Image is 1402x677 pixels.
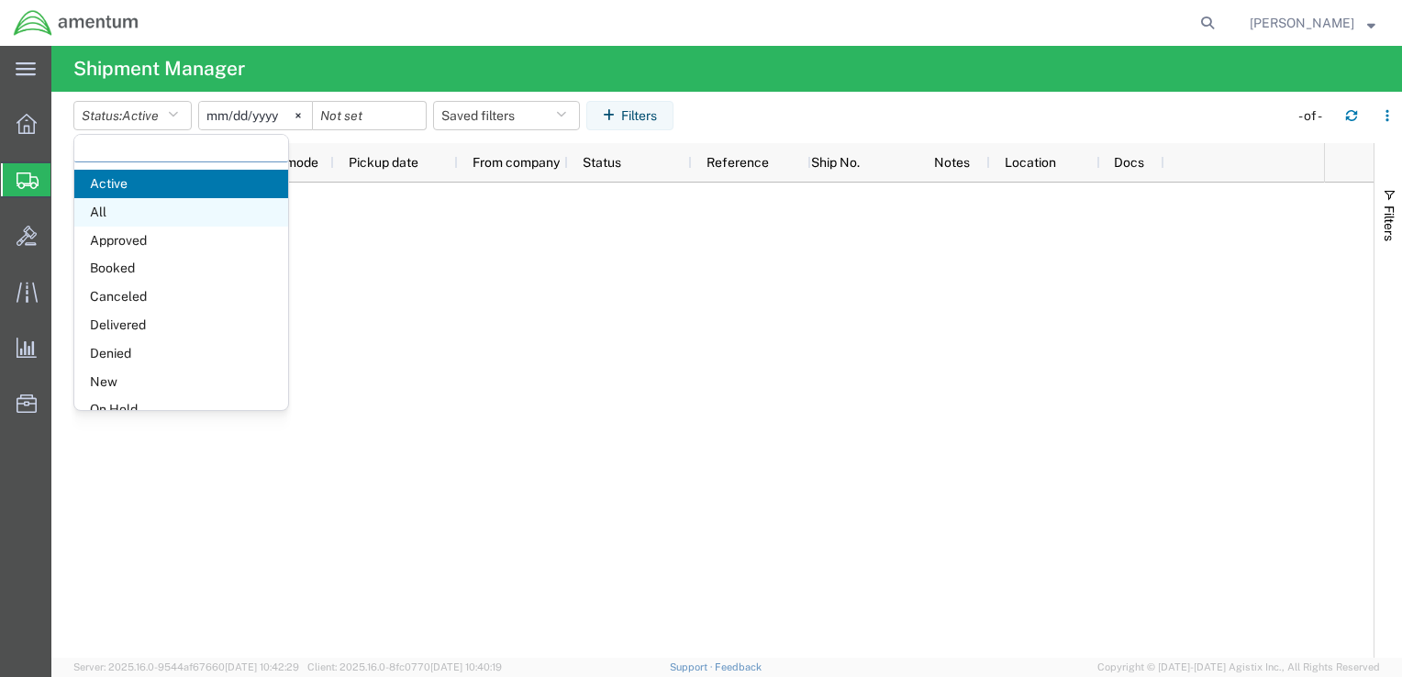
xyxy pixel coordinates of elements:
span: Denied [74,339,288,368]
span: [DATE] 10:42:29 [225,661,299,672]
button: Status:Active [73,101,192,130]
span: Booked [74,254,288,283]
h4: Shipment Manager [73,46,245,92]
button: Filters [586,101,673,130]
a: Feedback [715,661,762,672]
span: Location [1005,155,1056,170]
span: [DATE] 10:40:19 [430,661,502,672]
span: All [74,198,288,227]
span: Pickup date [349,155,418,170]
span: Active [122,108,159,123]
span: New [74,368,288,396]
span: Docs [1114,155,1144,170]
span: Active [74,170,288,198]
img: logo [13,9,139,37]
span: Canceled [74,283,288,311]
div: - of - [1298,106,1330,126]
span: Server: 2025.16.0-9544af67660 [73,661,299,672]
input: Not set [199,102,312,129]
span: Ben Nguyen [1250,13,1354,33]
button: Saved filters [433,101,580,130]
span: Notes [934,155,970,170]
a: Support [670,661,716,672]
span: Ship No. [811,155,860,170]
span: Status [583,155,621,170]
span: From company [473,155,560,170]
span: Reference [707,155,769,170]
input: Not set [313,102,426,129]
button: [PERSON_NAME] [1249,12,1376,34]
span: Approved [74,227,288,255]
span: Delivered [74,311,288,339]
span: On Hold [74,395,288,424]
span: Filters [1382,205,1396,241]
span: Client: 2025.16.0-8fc0770 [307,661,502,672]
span: Copyright © [DATE]-[DATE] Agistix Inc., All Rights Reserved [1097,660,1380,675]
